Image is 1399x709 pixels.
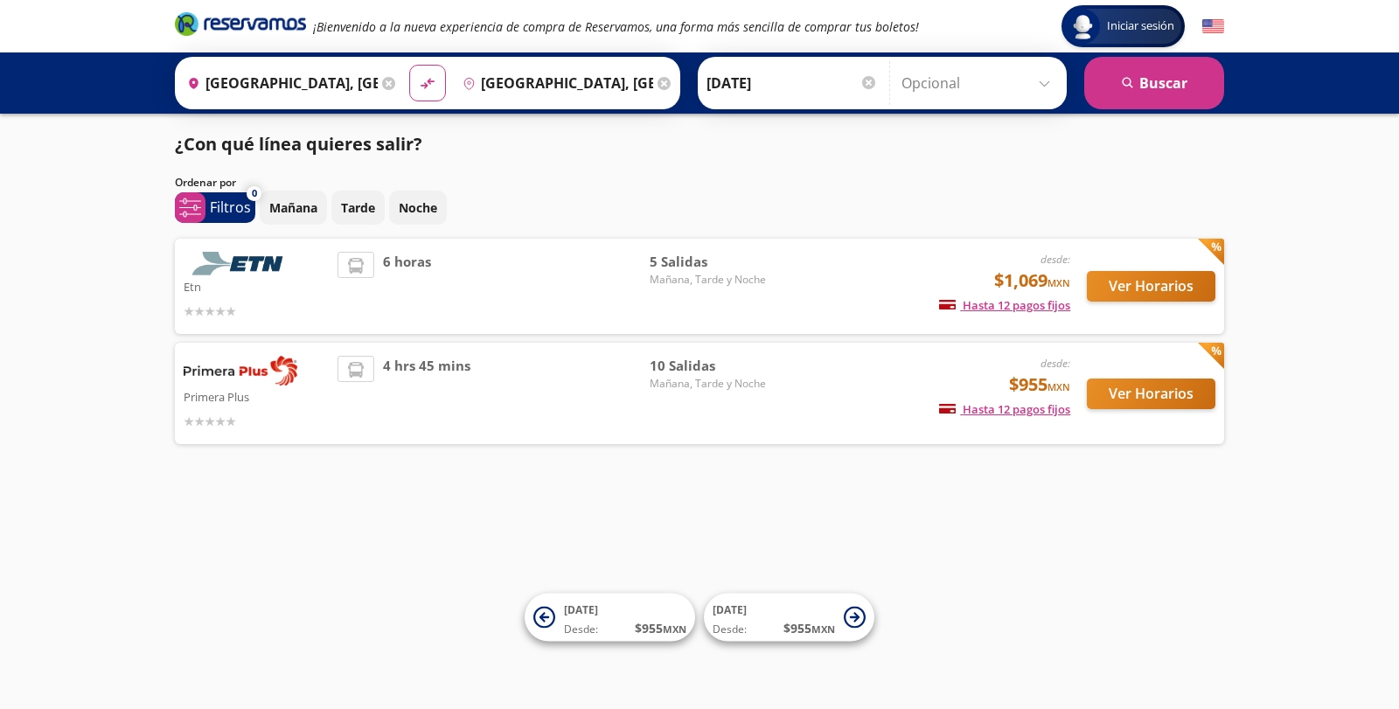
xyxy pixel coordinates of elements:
a: Brand Logo [175,10,306,42]
span: 4 hrs 45 mins [383,356,470,431]
p: ¿Con qué línea quieres salir? [175,131,422,157]
span: $955 [1009,372,1070,398]
button: English [1202,16,1224,38]
em: ¡Bienvenido a la nueva experiencia de compra de Reservamos, una forma más sencilla de comprar tus... [313,18,919,35]
span: 5 Salidas [650,252,772,272]
span: 6 horas [383,252,431,321]
span: 0 [252,186,257,201]
span: Desde: [564,622,598,637]
button: [DATE]Desde:$955MXN [704,594,874,642]
button: Mañana [260,191,327,225]
span: Hasta 12 pagos fijos [939,297,1070,313]
i: Brand Logo [175,10,306,37]
button: Noche [389,191,447,225]
p: Mañana [269,198,317,217]
small: MXN [1048,380,1070,393]
p: Tarde [341,198,375,217]
small: MXN [663,622,686,636]
button: Ver Horarios [1087,271,1215,302]
span: Desde: [713,622,747,637]
span: 10 Salidas [650,356,772,376]
input: Buscar Destino [456,61,653,105]
img: Primera Plus [184,356,297,386]
span: $ 955 [635,619,686,637]
span: Iniciar sesión [1100,17,1181,35]
button: Tarde [331,191,385,225]
p: Noche [399,198,437,217]
button: Buscar [1084,57,1224,109]
button: Ver Horarios [1087,379,1215,409]
small: MXN [811,622,835,636]
button: 0Filtros [175,192,255,223]
input: Elegir Fecha [706,61,878,105]
span: [DATE] [713,602,747,617]
p: Ordenar por [175,175,236,191]
span: Hasta 12 pagos fijos [939,401,1070,417]
em: desde: [1041,252,1070,267]
p: Primera Plus [184,386,329,407]
span: $ 955 [783,619,835,637]
span: Mañana, Tarde y Noche [650,376,772,392]
button: [DATE]Desde:$955MXN [525,594,695,642]
input: Buscar Origen [180,61,378,105]
span: Mañana, Tarde y Noche [650,272,772,288]
p: Filtros [210,197,251,218]
span: $1,069 [994,268,1070,294]
small: MXN [1048,276,1070,289]
p: Etn [184,275,329,296]
input: Opcional [901,61,1058,105]
em: desde: [1041,356,1070,371]
span: [DATE] [564,602,598,617]
img: Etn [184,252,297,275]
